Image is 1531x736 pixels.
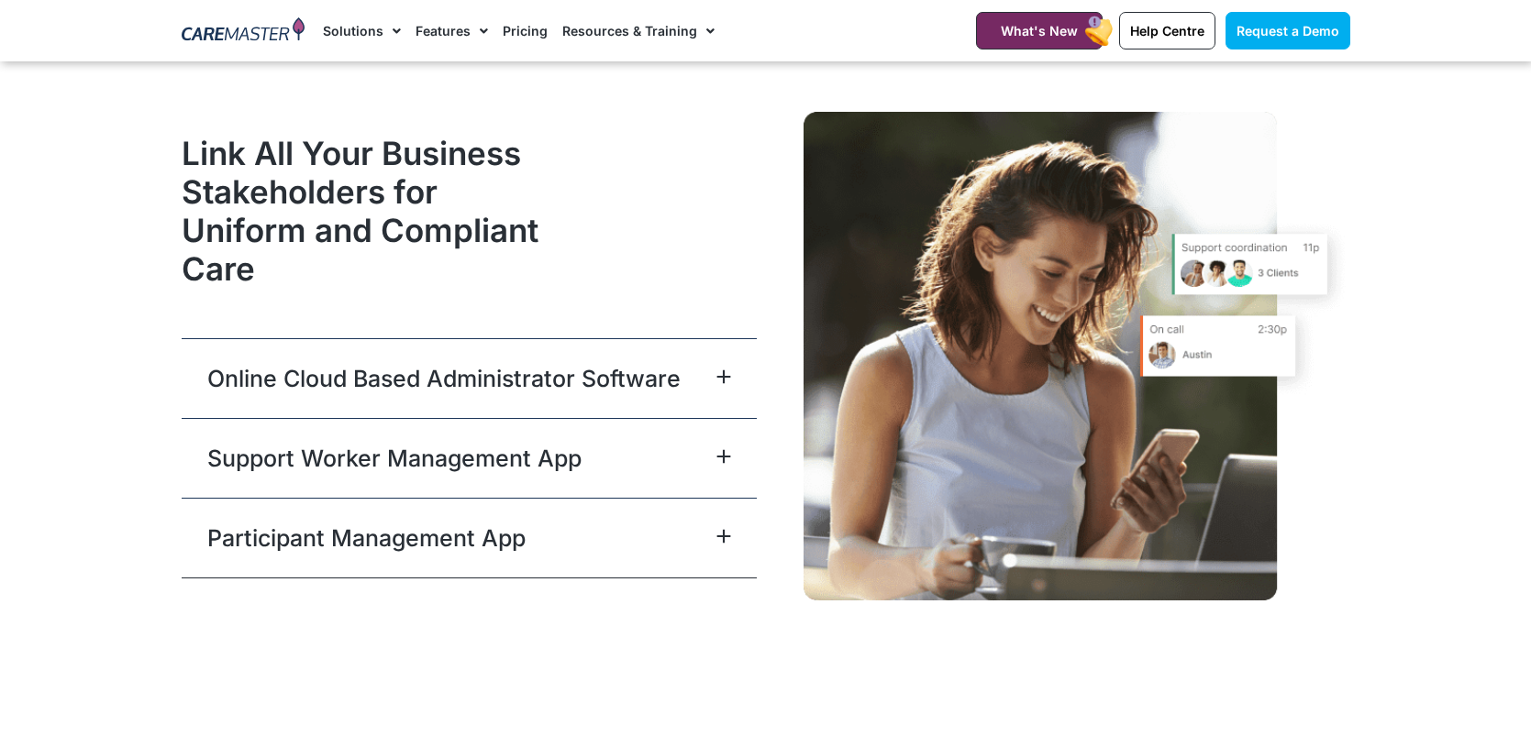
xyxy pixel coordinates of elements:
div: Support Worker Management App [182,418,757,498]
a: What's New [976,12,1103,49]
a: Participant Management App [207,522,526,555]
a: Online Cloud Based Administrator Software [207,362,681,395]
span: What's New [1001,23,1078,38]
h2: Link All Your Business Stakeholders for Uniform and Compliant Care [182,134,567,288]
a: Request a Demo [1226,12,1350,49]
img: CareMaster Logo [182,17,305,45]
div: Participant Management App [182,498,757,577]
a: Support Worker Management App [207,442,582,475]
span: Request a Demo [1237,23,1339,38]
div: Online Cloud Based Administrator Software [182,338,757,418]
img: A CareMaster NDIS Participant checks out the support list available through the NDIS Participant ... [804,112,1350,601]
span: Help Centre [1130,23,1204,38]
a: Help Centre [1119,12,1215,49]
